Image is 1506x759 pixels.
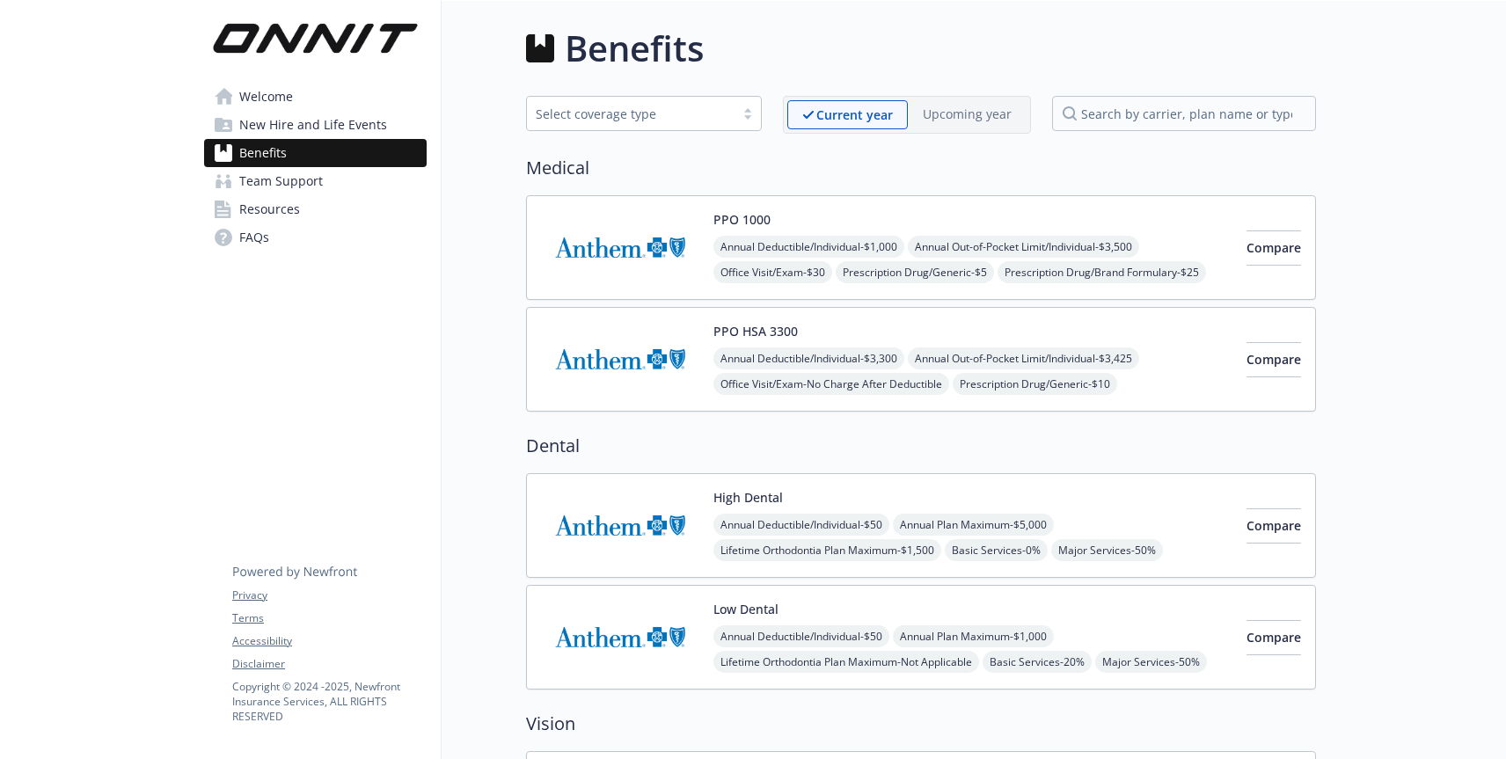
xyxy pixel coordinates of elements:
[713,625,889,647] span: Annual Deductible/Individual - $50
[1246,351,1301,368] span: Compare
[1246,629,1301,646] span: Compare
[908,100,1027,129] span: Upcoming year
[1052,96,1316,131] input: search by carrier, plan name or type
[541,322,699,397] img: Anthem Blue Cross carrier logo
[908,347,1139,369] span: Annual Out-of-Pocket Limit/Individual - $3,425
[953,373,1117,395] span: Prescription Drug/Generic - $10
[893,625,1054,647] span: Annual Plan Maximum - $1,000
[239,111,387,139] span: New Hire and Life Events
[541,210,699,285] img: Anthem Blue Cross carrier logo
[983,651,1092,673] span: Basic Services - 20%
[1051,539,1163,561] span: Major Services - 50%
[239,167,323,195] span: Team Support
[204,167,427,195] a: Team Support
[232,656,426,672] a: Disclaimer
[204,83,427,111] a: Welcome
[232,610,426,626] a: Terms
[204,139,427,167] a: Benefits
[713,236,904,258] span: Annual Deductible/Individual - $1,000
[204,223,427,252] a: FAQs
[713,322,798,340] button: PPO HSA 3300
[1095,651,1207,673] span: Major Services - 50%
[713,210,771,229] button: PPO 1000
[945,539,1048,561] span: Basic Services - 0%
[893,514,1054,536] span: Annual Plan Maximum - $5,000
[565,22,704,75] h1: Benefits
[541,600,699,675] img: Anthem Blue Cross carrier logo
[232,633,426,649] a: Accessibility
[204,195,427,223] a: Resources
[923,105,1012,123] p: Upcoming year
[908,236,1139,258] span: Annual Out-of-Pocket Limit/Individual - $3,500
[239,195,300,223] span: Resources
[713,514,889,536] span: Annual Deductible/Individual - $50
[526,433,1316,459] h2: Dental
[239,223,269,252] span: FAQs
[713,347,904,369] span: Annual Deductible/Individual - $3,300
[816,106,893,124] p: Current year
[713,261,832,283] span: Office Visit/Exam - $30
[536,105,726,123] div: Select coverage type
[1246,230,1301,266] button: Compare
[232,679,426,724] p: Copyright © 2024 - 2025 , Newfront Insurance Services, ALL RIGHTS RESERVED
[1246,239,1301,256] span: Compare
[713,373,949,395] span: Office Visit/Exam - No Charge After Deductible
[1246,342,1301,377] button: Compare
[1246,620,1301,655] button: Compare
[998,261,1206,283] span: Prescription Drug/Brand Formulary - $25
[713,539,941,561] span: Lifetime Orthodontia Plan Maximum - $1,500
[713,651,979,673] span: Lifetime Orthodontia Plan Maximum - Not Applicable
[239,139,287,167] span: Benefits
[1246,517,1301,534] span: Compare
[836,261,994,283] span: Prescription Drug/Generic - $5
[232,587,426,603] a: Privacy
[239,83,293,111] span: Welcome
[713,488,783,507] button: High Dental
[526,155,1316,181] h2: Medical
[713,600,779,618] button: Low Dental
[1246,508,1301,544] button: Compare
[541,488,699,563] img: Anthem Blue Cross carrier logo
[204,111,427,139] a: New Hire and Life Events
[526,711,1316,737] h2: Vision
